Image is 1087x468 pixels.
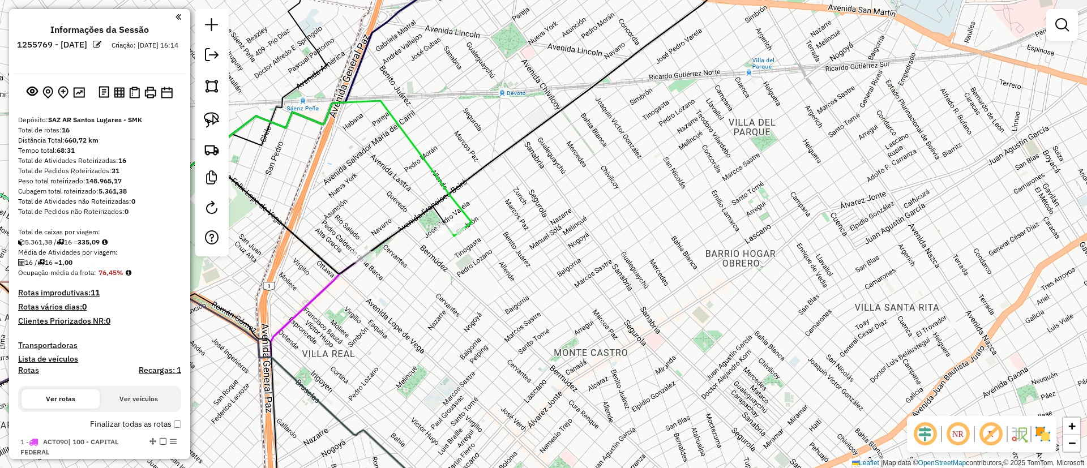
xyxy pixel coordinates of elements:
strong: 5.361,38 [99,187,127,195]
button: Exibir sessão original [24,83,40,101]
h4: Rotas vários dias: [18,302,181,312]
div: Peso total roteirizado: [18,176,181,186]
a: Zoom in [1063,418,1080,435]
span: Ocupação média da frota: [18,268,96,277]
i: Cubagem total roteirizado [18,239,25,246]
div: Distância Total: [18,135,181,145]
i: Meta Caixas/viagem: 250,00 Diferença: 85,09 [102,239,108,246]
span: Ocultar NR [944,420,972,448]
button: Logs desbloquear sessão [96,84,112,101]
span: Ocultar deslocamento [911,420,939,448]
div: 5.361,38 / 16 = [18,237,181,247]
div: Média de Atividades por viagem: [18,247,181,257]
div: Total de caixas por viagem: [18,227,181,237]
input: Finalizar todas as rotas [174,420,181,428]
div: Cubagem total roteirizado: [18,186,181,196]
a: Reroteirizar Sessão [200,196,223,222]
i: Total de rotas [57,239,64,246]
em: Alterar sequência das rotas [149,438,156,445]
div: Depósito: [18,115,181,125]
button: Ver veículos [100,389,178,409]
i: Total de Atividades [18,259,25,266]
a: Criar rota [199,137,224,162]
button: Disponibilidade de veículos [159,84,175,101]
span: Exibir rótulo [977,420,1004,448]
strong: 31 [112,166,119,175]
button: Adicionar Atividades [55,84,71,101]
span: ACT090 [43,437,68,446]
a: Exportar sessão [200,44,223,69]
span: | [881,459,883,467]
div: Total de rotas: [18,125,181,135]
a: Nova sessão e pesquisa [200,14,223,39]
span: 1 - [20,437,118,456]
strong: 0 [82,302,87,312]
button: Visualizar Romaneio [127,84,142,101]
strong: 76,45% [99,268,123,277]
strong: 16 [62,126,70,134]
div: 16 / 16 = [18,257,181,268]
a: Rotas [18,366,39,375]
button: Otimizar todas as rotas [71,84,87,100]
h4: Informações da Sessão [50,24,149,35]
a: Zoom out [1063,435,1080,452]
a: Clique aqui para minimizar o painel [176,10,181,23]
h6: 1255769 - [DATE] [17,40,87,50]
button: Centralizar mapa no depósito ou ponto de apoio [40,84,55,101]
strong: 0 [125,207,129,216]
a: Exibir filtros [1051,14,1073,36]
strong: 0 [131,197,135,205]
button: Visualizar relatório de Roteirização [112,84,127,100]
h4: Recargas: 1 [139,366,181,375]
strong: 16 [118,156,126,165]
div: Criação: [DATE] 16:14 [107,40,183,50]
strong: SAZ AR Santos Lugares - SMK [48,115,142,124]
button: Imprimir Rotas [142,84,159,101]
h4: Transportadoras [18,341,181,350]
a: Leaflet [852,459,879,467]
img: Exibir/Ocultar setores [1034,425,1052,443]
em: Alterar nome da sessão [93,40,101,49]
img: Fluxo de ruas [1010,425,1028,443]
strong: 0 [106,316,110,326]
h4: Lista de veículos [18,354,181,364]
h4: Rotas improdutivas: [18,288,181,298]
a: OpenStreetMap [918,459,966,467]
strong: 11 [91,287,100,298]
strong: 1,00 [58,258,72,267]
img: Selecionar atividades - polígono [204,78,220,94]
strong: 660,72 km [65,136,99,144]
i: Total de rotas [37,259,45,266]
span: | 100 - CAPITAL FEDERAL [20,437,118,456]
strong: 68:31 [57,146,75,154]
div: Total de Pedidos Roteirizados: [18,166,181,176]
button: Ver rotas [22,389,100,409]
span: + [1068,419,1076,433]
a: Criar modelo [200,166,223,192]
em: Opções [170,438,177,445]
strong: 148.965,17 [85,177,122,185]
em: Finalizar rota [160,438,166,445]
div: Map data © contributors,© 2025 TomTom, Microsoft [849,458,1087,468]
h4: Clientes Priorizados NR: [18,316,181,326]
strong: 335,09 [78,238,100,246]
img: Criar rota [204,141,220,157]
span: − [1068,436,1076,450]
div: Total de Atividades não Roteirizadas: [18,196,181,207]
img: Selecionar atividades - laço [204,112,220,128]
em: Média calculada utilizando a maior ocupação (%Peso ou %Cubagem) de cada rota da sessão. Rotas cro... [126,269,131,276]
div: Total de Pedidos não Roteirizados: [18,207,181,217]
div: Total de Atividades Roteirizadas: [18,156,181,166]
label: Finalizar todas as rotas [90,418,181,430]
div: Tempo total: [18,145,181,156]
